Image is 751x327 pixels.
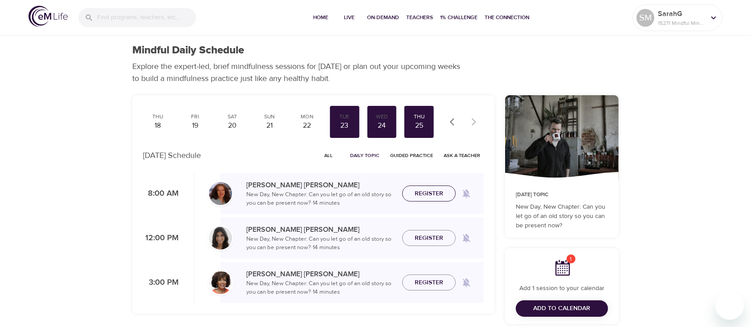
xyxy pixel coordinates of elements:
[456,183,477,204] span: Remind me when a class goes live every Thursday at 8:00 AM
[371,113,393,121] div: Wed
[408,113,430,121] div: Thu
[444,151,480,160] span: Ask a Teacher
[516,284,608,293] p: Add 1 session to your calendar
[246,180,395,190] p: [PERSON_NAME] [PERSON_NAME]
[333,113,355,121] div: Tue
[310,13,331,22] span: Home
[221,113,244,121] div: Sat
[534,303,591,314] span: Add to Calendar
[143,188,179,200] p: 8:00 AM
[390,151,433,160] span: Guided Practice
[339,13,360,22] span: Live
[132,44,244,57] h1: Mindful Daily Schedule
[147,121,169,131] div: 18
[440,13,478,22] span: 1% Challenge
[658,8,705,19] p: SarahG
[246,269,395,279] p: [PERSON_NAME] [PERSON_NAME]
[516,202,608,230] p: New Day, New Chapter: Can you let go of an old story so you can be present now?
[715,291,744,320] iframe: Button to launch messaging window
[516,191,608,199] p: [DATE] Topic
[408,121,430,131] div: 25
[209,182,232,205] img: Cindy2%20031422%20blue%20filter%20hi-res.jpg
[246,190,395,208] p: New Day, New Chapter: Can you let go of an old story so you can be present now? · 14 minutes
[637,9,654,27] div: SM
[456,272,477,293] span: Remind me when a class goes live every Thursday at 3:00 PM
[415,233,443,244] span: Register
[246,235,395,252] p: New Day, New Chapter: Can you let go of an old story so you can be present now? · 14 minutes
[29,6,68,27] img: logo
[440,149,484,162] button: Ask a Teacher
[132,61,466,85] p: Explore the expert-led, brief mindfulness sessions for [DATE] or plan out your upcoming weeks to ...
[387,149,437,162] button: Guided Practice
[296,121,318,131] div: 22
[485,13,529,22] span: The Connection
[296,113,318,121] div: Mon
[402,230,456,246] button: Register
[143,149,201,161] p: [DATE] Schedule
[402,275,456,291] button: Register
[371,121,393,131] div: 24
[143,277,179,289] p: 3:00 PM
[347,149,383,162] button: Daily Topic
[406,13,433,22] span: Teachers
[184,121,206,131] div: 19
[246,224,395,235] p: [PERSON_NAME] [PERSON_NAME]
[259,113,281,121] div: Sun
[147,113,169,121] div: Thu
[516,300,608,317] button: Add to Calendar
[246,279,395,297] p: New Day, New Chapter: Can you let go of an old story so you can be present now? · 14 minutes
[333,121,355,131] div: 23
[402,186,456,202] button: Register
[415,277,443,288] span: Register
[314,149,343,162] button: All
[456,227,477,249] span: Remind me when a class goes live every Thursday at 12:00 PM
[259,121,281,131] div: 21
[209,271,232,294] img: Janet_Jackson-min.jpg
[184,113,206,121] div: Fri
[318,151,339,160] span: All
[415,188,443,199] span: Register
[567,254,575,263] span: 1
[658,19,705,27] p: 15271 Mindful Minutes
[367,13,399,22] span: On-Demand
[221,121,244,131] div: 20
[209,226,232,250] img: Lara_Sragow-min.jpg
[97,8,196,27] input: Find programs, teachers, etc...
[143,232,179,244] p: 12:00 PM
[350,151,380,160] span: Daily Topic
